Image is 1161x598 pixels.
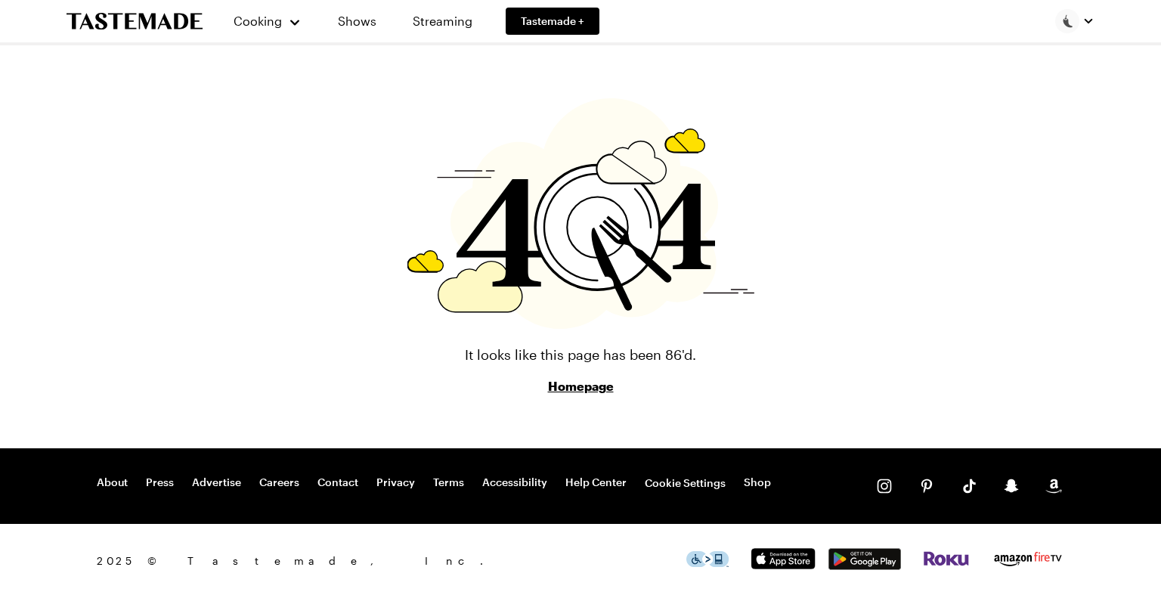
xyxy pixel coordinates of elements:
[192,476,241,491] a: Advertise
[97,476,128,491] a: About
[828,548,901,570] img: Google Play
[992,557,1064,572] a: Amazon Fire TV
[747,557,819,572] a: App Store
[67,13,203,30] a: To Tastemade Home Page
[922,554,971,569] a: Roku
[146,476,174,491] a: Press
[744,476,771,491] a: Shop
[376,476,415,491] a: Privacy
[465,344,696,365] p: It looks like this page has been 86'd.
[747,548,819,570] img: App Store
[992,549,1064,569] img: Amazon Fire TV
[259,476,299,491] a: Careers
[922,551,971,566] img: Roku
[234,14,282,28] span: Cooking
[565,476,627,491] a: Help Center
[548,377,614,395] a: Homepage
[828,558,901,572] a: Google Play
[506,8,599,35] a: Tastemade +
[407,98,754,329] img: 404
[317,476,358,491] a: Contact
[97,553,686,569] span: 2025 © Tastemade, Inc.
[433,476,464,491] a: Terms
[645,476,726,491] button: Cookie Settings
[482,476,547,491] a: Accessibility
[1055,9,1094,33] button: Profile picture
[686,555,729,569] a: This icon serves as a link to download the Level Access assistive technology app for individuals ...
[233,3,302,39] button: Cooking
[1055,9,1079,33] img: Profile picture
[521,14,584,29] span: Tastemade +
[686,551,729,567] img: This icon serves as a link to download the Level Access assistive technology app for individuals ...
[97,476,771,491] nav: Footer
